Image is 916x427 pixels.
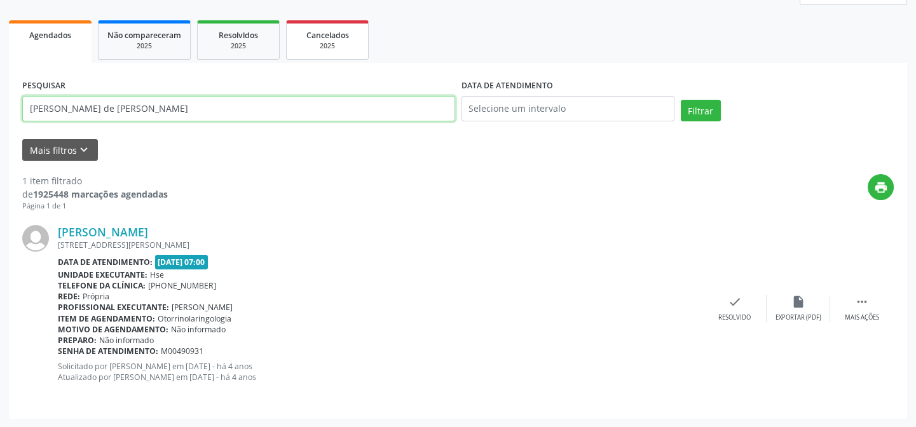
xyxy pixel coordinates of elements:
div: Página 1 de 1 [22,201,168,212]
b: Motivo de agendamento: [58,324,168,335]
b: Telefone da clínica: [58,280,146,291]
div: 2025 [296,41,359,51]
p: Solicitado por [PERSON_NAME] em [DATE] - há 4 anos Atualizado por [PERSON_NAME] em [DATE] - há 4 ... [58,361,703,383]
span: [PHONE_NUMBER] [148,280,216,291]
button: Filtrar [681,100,721,121]
div: 2025 [107,41,181,51]
span: Não informado [99,335,154,346]
input: Selecione um intervalo [461,96,674,121]
input: Nome, código do beneficiário ou CPF [22,96,455,121]
i: print [874,180,888,194]
span: [DATE] 07:00 [155,255,208,269]
span: Hse [150,269,164,280]
span: Não informado [171,324,226,335]
i: keyboard_arrow_down [77,143,91,157]
span: Não compareceram [107,30,181,41]
div: de [22,187,168,201]
span: Agendados [29,30,71,41]
b: Data de atendimento: [58,257,153,268]
span: Cancelados [306,30,349,41]
span: Otorrinolaringologia [158,313,231,324]
i: insert_drive_file [791,295,805,309]
div: Resolvido [718,313,751,322]
a: [PERSON_NAME] [58,225,148,239]
div: 1 item filtrado [22,174,168,187]
label: DATA DE ATENDIMENTO [461,76,553,96]
div: 2025 [207,41,270,51]
b: Senha de atendimento: [58,346,158,356]
span: M00490931 [161,346,203,356]
div: Mais ações [845,313,879,322]
span: Própria [83,291,109,302]
div: [STREET_ADDRESS][PERSON_NAME] [58,240,703,250]
div: Exportar (PDF) [776,313,821,322]
img: img [22,225,49,252]
span: [PERSON_NAME] [172,302,233,313]
b: Item de agendamento: [58,313,155,324]
b: Preparo: [58,335,97,346]
strong: 1925448 marcações agendadas [33,188,168,200]
i: check [728,295,742,309]
button: print [868,174,894,200]
b: Profissional executante: [58,302,169,313]
i:  [855,295,869,309]
b: Unidade executante: [58,269,147,280]
label: PESQUISAR [22,76,65,96]
span: Resolvidos [219,30,258,41]
b: Rede: [58,291,80,302]
button: Mais filtroskeyboard_arrow_down [22,139,98,161]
